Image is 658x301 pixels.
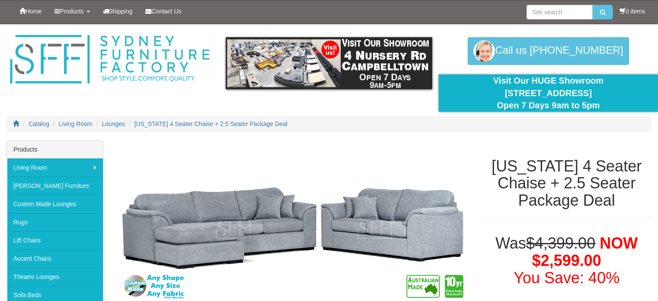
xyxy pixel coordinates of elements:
a: Rugs [7,213,103,231]
a: Theatre Lounges [7,268,103,286]
span: Products [60,8,83,15]
img: Sydney Furniture Factory [6,33,213,86]
font: You Save: 40% [514,269,619,287]
a: Lounges [102,120,125,127]
span: Shipping [109,8,133,15]
a: Home [13,0,48,22]
a: Living Room [7,159,103,177]
a: [US_STATE] 4 Seater Chaise + 2.5 Seater Package Deal [135,120,288,127]
h1: [US_STATE] 4 Seater Chaise + 2.5 Seater Package Deal [482,158,652,209]
a: [PERSON_NAME] Furniture [7,177,103,195]
a: Products [48,0,96,22]
span: Contact Us [151,8,181,15]
a: Contact Us [139,0,188,22]
a: Custom Made Lounges [7,195,103,213]
a: Accent Chairs [7,249,103,268]
span: NOW $2,599.00 [532,234,638,269]
li: 0 items [619,7,645,16]
a: Lift Chairs [7,231,103,249]
a: Shipping [96,0,139,22]
div: Products [7,141,103,159]
img: showroom.gif [226,37,432,89]
span: Home [26,8,42,15]
a: Living Room [59,120,93,127]
a: Catalog [29,120,49,127]
div: Visit Our HUGE Showroom [STREET_ADDRESS] Open 7 Days 9am to 5pm [445,74,652,112]
h1: Was [482,235,652,286]
input: Site search [526,5,593,19]
del: $4,399.00 [526,234,595,252]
